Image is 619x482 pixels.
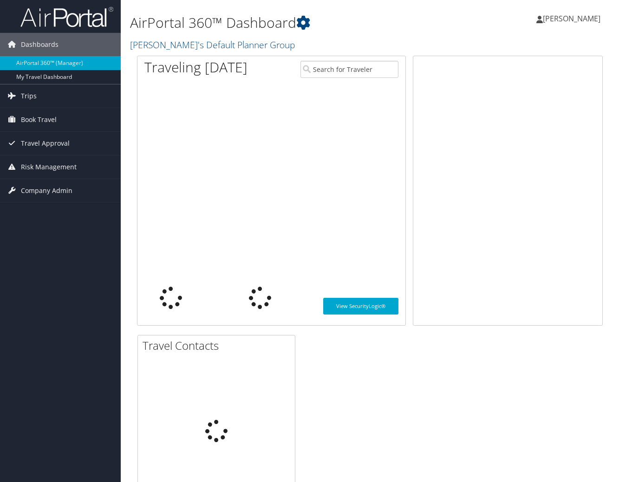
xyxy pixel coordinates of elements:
a: [PERSON_NAME]'s Default Planner Group [130,39,297,51]
span: Company Admin [21,179,72,202]
a: [PERSON_NAME] [536,5,610,32]
a: View SecurityLogic® [323,298,398,315]
h2: Travel Contacts [143,338,295,353]
h1: AirPortal 360™ Dashboard [130,13,450,32]
span: Trips [21,84,37,108]
span: [PERSON_NAME] [543,13,600,24]
span: Dashboards [21,33,59,56]
span: Travel Approval [21,132,70,155]
span: Book Travel [21,108,57,131]
h1: Traveling [DATE] [144,58,248,77]
img: airportal-logo.png [20,6,113,28]
span: Risk Management [21,155,77,179]
input: Search for Traveler [300,61,398,78]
